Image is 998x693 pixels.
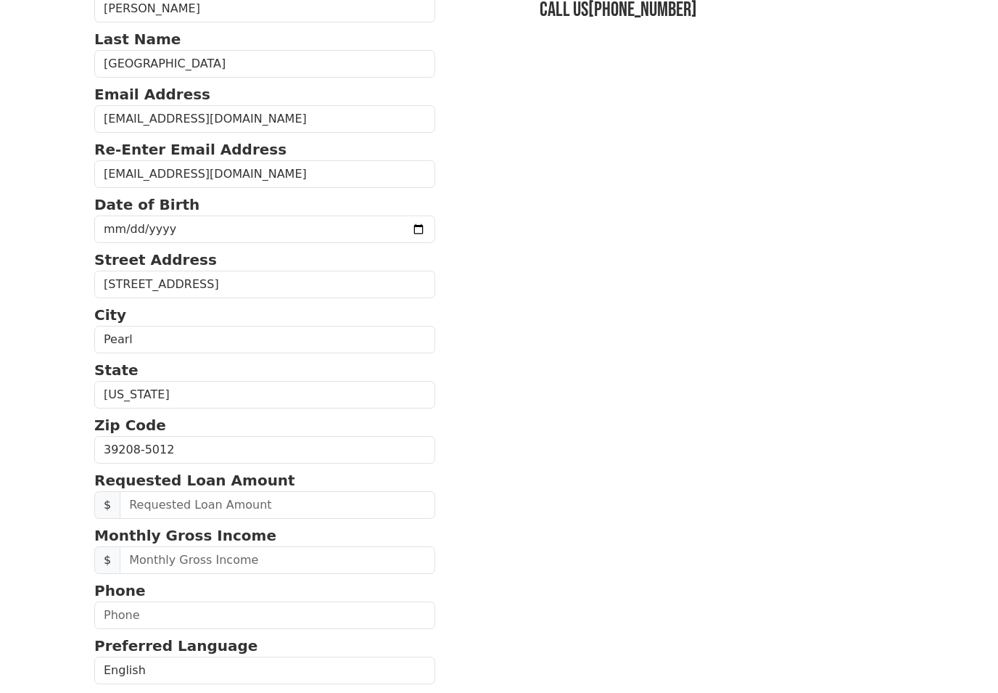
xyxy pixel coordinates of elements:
[94,637,257,655] strong: Preferred Language
[94,105,435,133] input: Email Address
[94,546,120,574] span: $
[94,326,435,353] input: City
[94,196,199,213] strong: Date of Birth
[94,361,139,379] strong: State
[120,491,435,519] input: Requested Loan Amount
[94,271,435,298] input: Street Address
[94,472,295,489] strong: Requested Loan Amount
[94,50,435,78] input: Last Name
[94,306,126,324] strong: City
[120,546,435,574] input: Monthly Gross Income
[94,525,435,546] p: Monthly Gross Income
[94,436,435,464] input: Zip Code
[94,602,435,629] input: Phone
[94,417,166,434] strong: Zip Code
[94,30,181,48] strong: Last Name
[94,141,286,158] strong: Re-Enter Email Address
[94,86,210,103] strong: Email Address
[94,251,217,268] strong: Street Address
[94,491,120,519] span: $
[94,160,435,188] input: Re-Enter Email Address
[94,582,145,599] strong: Phone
